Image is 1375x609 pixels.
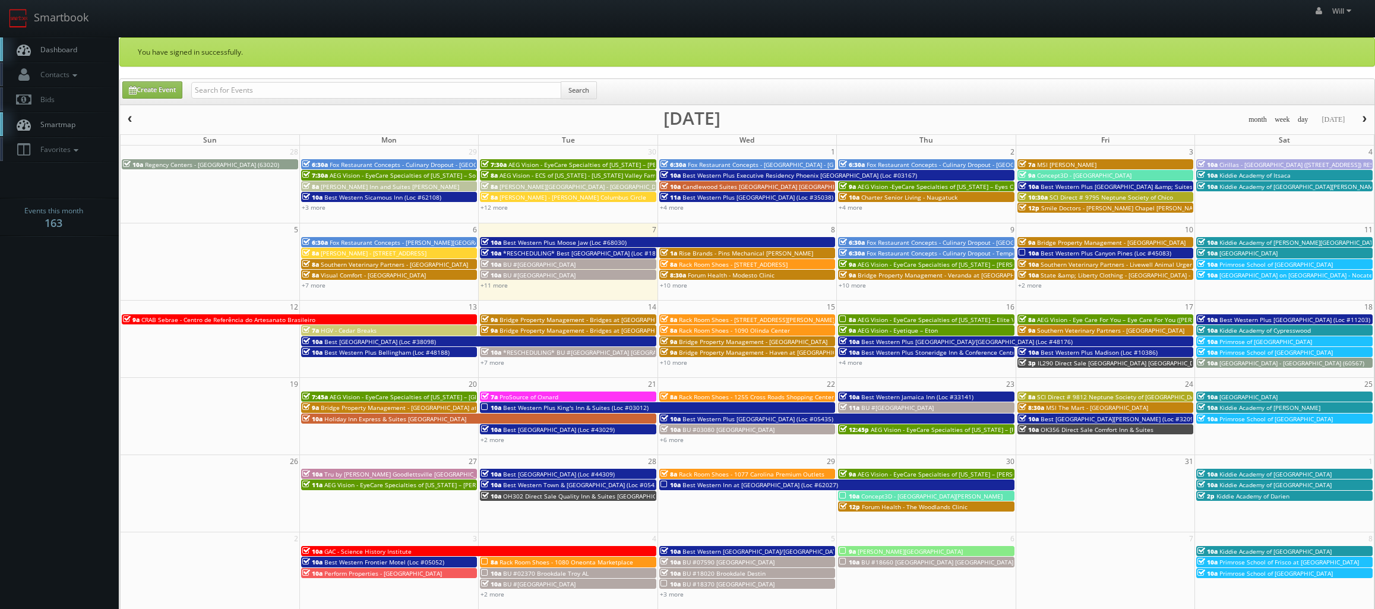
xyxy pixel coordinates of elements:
span: Best Western Plus [GEOGRAPHIC_DATA] (Loc #35038) [682,193,833,201]
span: Sun [203,135,217,145]
span: 10a [1019,348,1039,356]
a: +11 more [481,281,508,289]
span: Candlewood Suites [GEOGRAPHIC_DATA] [GEOGRAPHIC_DATA] [682,182,857,191]
span: Smile Doctors - [PERSON_NAME] Chapel [PERSON_NAME] Orthodontics [1041,204,1243,212]
a: Create Event [122,81,182,99]
span: Forum Health - Modesto Clinic [688,271,775,279]
span: 6:30a [302,160,328,169]
span: 10a [839,393,859,401]
span: 10a [1197,470,1218,478]
span: Kiddie Academy of [GEOGRAPHIC_DATA] [1219,481,1332,489]
span: 8a [660,393,677,401]
span: *RESCHEDULING* BU #[GEOGRAPHIC_DATA] [GEOGRAPHIC_DATA] [503,348,689,356]
h2: [DATE] [663,112,720,124]
span: 10a [1019,182,1039,191]
span: 10a [660,182,681,191]
span: 7:30a [481,160,507,169]
span: 28 [289,146,299,158]
a: +2 more [1018,281,1042,289]
span: 6 [472,223,478,236]
span: Rise Brands - Pins Mechanical [PERSON_NAME] [679,249,813,257]
span: Primrose School of [GEOGRAPHIC_DATA] [1219,348,1333,356]
span: BU #[GEOGRAPHIC_DATA] [503,580,576,588]
span: 10a [1197,337,1218,346]
span: 10 [1184,223,1194,236]
span: GAC - Science History Institute [324,547,412,556]
a: +12 more [481,203,508,212]
a: +3 more [660,590,684,598]
span: BU #18660 [GEOGRAPHIC_DATA] [GEOGRAPHIC_DATA] [861,558,1013,566]
span: Southern Veterinary Partners - [GEOGRAPHIC_DATA] [1037,326,1184,335]
span: 10a [660,580,681,588]
span: Thu [919,135,933,145]
button: day [1294,112,1313,127]
span: Fox Restaurant Concepts - Culinary Dropout - [GEOGRAPHIC_DATA] [867,160,1054,169]
span: Concept3D - [GEOGRAPHIC_DATA] [1037,171,1131,179]
span: 13 [467,301,478,313]
span: 6:30a [839,238,865,247]
button: [DATE] [1317,112,1349,127]
a: +6 more [660,436,684,444]
span: Best Western Frontier Motel (Loc #05052) [324,558,444,566]
span: 8a [302,182,319,191]
span: 7:30a [302,171,328,179]
span: Perform Properties - [GEOGRAPHIC_DATA] [324,569,442,578]
span: 9a [839,470,856,478]
span: BU #07590 [GEOGRAPHIC_DATA] [682,558,775,566]
span: 10a [839,348,859,356]
span: Visual Comfort - [GEOGRAPHIC_DATA] [321,271,426,279]
span: 9 [1009,223,1016,236]
span: 9a [481,326,498,335]
span: 6:30a [839,160,865,169]
span: 8a [302,249,319,257]
span: Best [GEOGRAPHIC_DATA] (Loc #43029) [503,425,615,434]
span: 10a [660,569,681,578]
span: Bridge Property Management - [GEOGRAPHIC_DATA] at [GEOGRAPHIC_DATA] [321,403,537,412]
span: 10a [302,348,323,356]
span: Best Western Plus Stoneridge Inn & Conference Centre (Loc #66085) [861,348,1057,356]
input: Search for Events [191,82,561,99]
span: 10a [1197,569,1218,578]
span: Rack Room Shoes - 1080 Oneonta Marketplace [500,558,633,566]
span: 10a [481,260,501,269]
span: 10a [1197,238,1218,247]
span: 10a [660,171,681,179]
span: Rack Room Shoes - 1090 Olinda Center [679,326,790,335]
span: Rack Room Shoes - [STREET_ADDRESS][PERSON_NAME] [679,315,835,324]
p: You have signed in successfully. [138,47,1357,57]
span: Bridge Property Management - Veranda at [GEOGRAPHIC_DATA] [858,271,1039,279]
span: [PERSON_NAME][GEOGRAPHIC_DATA] - [GEOGRAPHIC_DATA] [500,182,668,191]
span: Best Western Plus Executive Residency Phoenix [GEOGRAPHIC_DATA] (Loc #03167) [682,171,917,179]
span: 20 [467,378,478,390]
span: Primrose School of [GEOGRAPHIC_DATA] [1219,415,1333,423]
span: 10a [1197,547,1218,556]
span: [PERSON_NAME][GEOGRAPHIC_DATA] [858,547,963,556]
span: 10a [481,249,501,257]
span: 12p [1019,204,1039,212]
span: 8a [481,171,498,179]
span: 10a [1019,249,1039,257]
span: Best Western Plus Bellingham (Loc #48188) [324,348,450,356]
span: 7:45a [302,393,328,401]
span: Best Western Plus Madison (Loc #10386) [1041,348,1158,356]
span: 10a [839,492,859,500]
span: 10a [481,569,501,578]
span: 10a [839,337,859,346]
a: +4 more [839,358,862,367]
span: Best [GEOGRAPHIC_DATA] (Loc #44309) [503,470,615,478]
span: Best [GEOGRAPHIC_DATA] (Loc #38098) [324,337,436,346]
span: 14 [647,301,658,313]
span: 7a [302,326,319,335]
button: month [1244,112,1271,127]
span: 10a [660,415,681,423]
span: 9a [839,326,856,335]
span: Bids [34,94,55,105]
span: BU #03080 [GEOGRAPHIC_DATA] [682,425,775,434]
span: AEG Vision - EyeCare Specialties of [US_STATE] – [PERSON_NAME] Ridge Eye Care [858,470,1088,478]
span: Tue [562,135,575,145]
span: 1a [660,249,677,257]
span: Best Western Plus [GEOGRAPHIC_DATA] (Loc #05435) [682,415,833,423]
span: BU #18020 Brookdale Destin [682,569,766,578]
span: 10a [481,481,501,489]
span: Southern Veterinary Partners - Livewell Animal Urgent Care of [GEOGRAPHIC_DATA] [1041,260,1278,269]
